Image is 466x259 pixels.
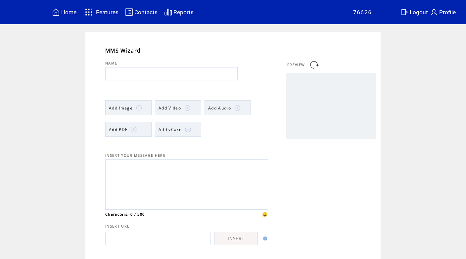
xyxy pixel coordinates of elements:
[105,224,129,229] span: INSERT URL
[134,9,158,16] span: Contacts
[205,100,251,115] a: Add Audio
[109,127,127,132] span: Add PDF
[105,100,152,115] a: Add Image
[105,61,117,65] span: NAME
[410,9,428,16] span: Logout
[399,7,429,17] a: Logout
[105,47,141,54] span: MMS Wizard
[261,237,267,240] img: help.gif
[400,8,408,16] img: exit.svg
[109,105,133,111] span: Add Image
[214,232,258,245] a: INSERT
[184,105,190,111] img: plus.png
[125,8,133,16] img: contacts.svg
[52,8,60,16] img: home.svg
[82,6,119,19] a: Features
[105,212,145,217] span: Characters: 0 / 500
[234,105,240,111] img: plus.png
[353,9,372,16] span: 76626
[159,105,181,111] span: Add Video
[83,7,95,18] img: features.svg
[287,63,305,67] span: PREVIEW
[136,105,142,111] img: plus.png
[155,100,201,115] a: Add Video
[163,7,195,17] a: Reports
[61,9,76,16] span: Home
[429,7,457,17] a: Profile
[124,7,159,17] a: Contacts
[208,105,231,111] span: Add Audio
[155,122,201,137] a: Add vCard
[164,8,172,16] img: chart.svg
[105,122,152,137] a: Add PDF
[185,126,191,132] img: plus.png
[262,211,268,217] span: 😀
[430,8,438,16] img: profile.svg
[105,153,165,158] span: INSERT YOUR MESSAGE HERE
[96,9,118,16] span: Features
[131,126,137,132] img: plus.png
[439,9,456,16] span: Profile
[173,9,194,16] span: Reports
[51,7,77,17] a: Home
[159,127,182,132] span: Add vCard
